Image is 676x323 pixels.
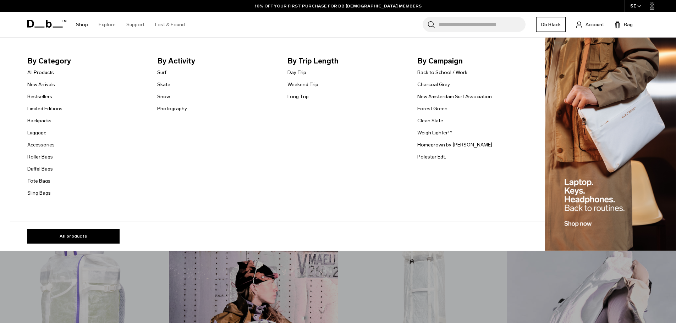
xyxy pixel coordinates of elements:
a: Day Trip [287,69,306,76]
span: By Trip Length [287,55,406,67]
a: Shop [76,12,88,37]
a: Sling Bags [27,189,51,197]
a: Accessories [27,141,55,149]
a: Luggage [27,129,46,137]
a: New Amsterdam Surf Association [417,93,492,100]
a: Polestar Edt. [417,153,446,161]
a: Roller Bags [27,153,53,161]
a: Lost & Found [155,12,185,37]
a: Clean Slate [417,117,443,124]
nav: Main Navigation [71,12,190,37]
a: All Products [27,69,54,76]
a: Weigh Lighter™ [417,129,452,137]
a: Tote Bags [27,177,50,185]
span: By Campaign [417,55,536,67]
button: Bag [615,20,633,29]
span: By Activity [157,55,276,67]
span: Bag [624,21,633,28]
a: Skate [157,81,170,88]
a: Photography [157,105,187,112]
a: Bestsellers [27,93,52,100]
a: Explore [99,12,116,37]
a: Charcoal Grey [417,81,450,88]
a: Account [576,20,604,29]
a: Db Black [536,17,566,32]
a: 10% OFF YOUR FIRST PURCHASE FOR DB [DEMOGRAPHIC_DATA] MEMBERS [255,3,422,9]
a: Snow [157,93,170,100]
a: All products [27,229,120,244]
a: Back to School / Work [417,69,467,76]
a: Forest Green [417,105,447,112]
a: Backpacks [27,117,51,124]
a: Homegrown by [PERSON_NAME] [417,141,492,149]
a: New Arrivals [27,81,55,88]
a: Limited Editions [27,105,62,112]
a: Duffel Bags [27,165,53,173]
span: Account [586,21,604,28]
a: Support [126,12,144,37]
a: Long Trip [287,93,309,100]
a: Surf [157,69,166,76]
a: Weekend Trip [287,81,318,88]
span: By Category [27,55,146,67]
